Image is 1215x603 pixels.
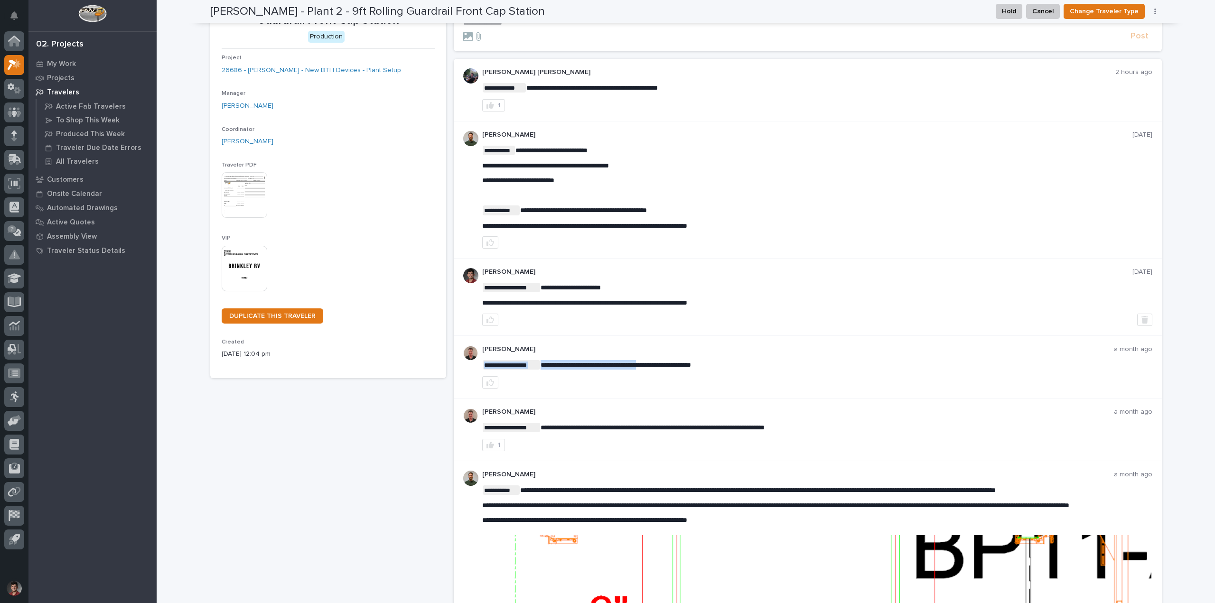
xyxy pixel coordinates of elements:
[37,100,157,113] a: Active Fab Travelers
[1032,6,1054,17] span: Cancel
[4,6,24,26] button: Notifications
[28,85,157,99] a: Travelers
[463,471,478,486] img: AATXAJw4slNr5ea0WduZQVIpKGhdapBAGQ9xVsOeEvl5=s96-c
[28,201,157,215] a: Automated Drawings
[47,60,76,68] p: My Work
[47,88,79,97] p: Travelers
[222,137,273,147] a: [PERSON_NAME]
[222,101,273,111] a: [PERSON_NAME]
[47,218,95,227] p: Active Quotes
[222,127,254,132] span: Coordinator
[222,235,231,241] span: VIP
[56,144,141,152] p: Traveler Due Date Errors
[28,172,157,186] a: Customers
[12,11,24,27] div: Notifications
[1114,471,1152,479] p: a month ago
[463,345,478,361] img: ACg8ocJ82m_yTv-Z4hb_fCauuLRC_sS2187g2m0EbYV5PNiMLtn0JYTq=s96-c
[47,176,84,184] p: Customers
[1131,31,1149,42] span: Post
[1064,4,1145,19] button: Change Traveler Type
[463,408,478,423] img: ACg8ocJ82m_yTv-Z4hb_fCauuLRC_sS2187g2m0EbYV5PNiMLtn0JYTq=s96-c
[1114,408,1152,416] p: a month ago
[482,268,1132,276] p: [PERSON_NAME]
[28,71,157,85] a: Projects
[56,130,125,139] p: Produced This Week
[498,442,501,448] div: 1
[1132,131,1152,139] p: [DATE]
[222,91,245,96] span: Manager
[1070,6,1139,17] span: Change Traveler Type
[482,68,1115,76] p: [PERSON_NAME] [PERSON_NAME]
[482,376,498,389] button: like this post
[4,578,24,598] button: users-avatar
[210,5,545,19] h2: [PERSON_NAME] - Plant 2 - 9ft Rolling Guardrail Front Cap Station
[222,65,401,75] a: 26686 - [PERSON_NAME] - New BTH Devices - Plant Setup
[222,339,244,345] span: Created
[47,74,75,83] p: Projects
[308,31,345,43] div: Production
[1137,314,1152,326] button: Delete post
[463,68,478,83] img: J6irDCNTStG5Atnk4v9O
[56,116,120,125] p: To Shop This Week
[1114,345,1152,353] p: a month ago
[37,127,157,140] a: Produced This Week
[28,243,157,258] a: Traveler Status Details
[222,162,257,168] span: Traveler PDF
[482,345,1114,353] p: [PERSON_NAME]
[222,55,242,61] span: Project
[482,471,1114,479] p: [PERSON_NAME]
[37,141,157,154] a: Traveler Due Date Errors
[482,236,498,249] button: like this post
[47,204,118,213] p: Automated Drawings
[222,349,435,359] p: [DATE] 12:04 pm
[1115,68,1152,76] p: 2 hours ago
[498,102,501,109] div: 1
[463,131,478,146] img: AATXAJw4slNr5ea0WduZQVIpKGhdapBAGQ9xVsOeEvl5=s96-c
[482,408,1114,416] p: [PERSON_NAME]
[28,186,157,201] a: Onsite Calendar
[37,113,157,127] a: To Shop This Week
[28,229,157,243] a: Assembly View
[482,439,505,451] button: 1
[1132,268,1152,276] p: [DATE]
[56,158,99,166] p: All Travelers
[47,232,97,241] p: Assembly View
[56,102,126,111] p: Active Fab Travelers
[463,268,478,283] img: ROij9lOReuV7WqYxWfnW
[222,308,323,324] a: DUPLICATE THIS TRAVELER
[28,56,157,71] a: My Work
[229,313,316,319] span: DUPLICATE THIS TRAVELER
[1002,6,1016,17] span: Hold
[1127,31,1152,42] button: Post
[47,190,102,198] p: Onsite Calendar
[996,4,1022,19] button: Hold
[482,99,505,111] button: 1
[1026,4,1060,19] button: Cancel
[482,131,1132,139] p: [PERSON_NAME]
[37,155,157,168] a: All Travelers
[47,247,125,255] p: Traveler Status Details
[482,314,498,326] button: like this post
[78,5,106,22] img: Workspace Logo
[28,215,157,229] a: Active Quotes
[36,39,84,50] div: 02. Projects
